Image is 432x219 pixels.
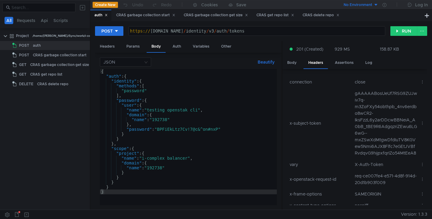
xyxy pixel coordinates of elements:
button: Api [39,17,50,24]
div: Variables [188,41,214,52]
div: CRAS get repo list [256,12,294,18]
td: x-subject-token [287,88,353,159]
button: Scripts [52,17,70,24]
div: CRAS garbage collection get size [184,12,248,18]
button: RUN [390,26,417,36]
div: Redo [161,1,172,8]
input: Search... [11,4,72,11]
div: Cookies [201,1,218,8]
button: All [5,17,13,24]
span: DELETE [19,80,33,89]
div: CRAS garbage collection start [33,51,87,60]
div: Params [122,41,145,52]
div: CRAS garbage collection start [116,12,175,18]
div: Project [16,31,29,40]
div: POST [101,28,113,34]
div: Other [216,41,236,52]
span: 201 (Created) [296,46,323,52]
td: vary [287,159,353,170]
div: Body [282,57,301,68]
div: CRAS garbage collection get size [30,60,89,69]
div: 158.87 KB [380,46,399,52]
div: Log In [415,1,428,8]
td: X-Auth-Token [352,159,418,170]
td: SAMEORIGIN [352,188,418,200]
div: Undo [132,1,143,8]
td: connection [287,76,353,88]
div: Log [361,57,377,68]
button: Create New [93,2,118,8]
button: Beautify [255,58,277,66]
button: Requests [15,17,37,24]
div: CRAS delete repo [37,80,68,89]
div: auth [33,41,41,50]
div: auth [94,12,108,18]
span: POST [19,51,29,60]
button: Redo [148,0,176,9]
td: nosniff [352,200,418,211]
div: /home/[PERSON_NAME]/Sync/work/i-complex/administration/testmace/Project [33,31,146,40]
span: POST [19,41,29,50]
div: Save [236,3,246,7]
span: GET [19,60,27,69]
button: Undo [118,0,148,9]
div: Auth [168,41,186,52]
div: Assertions [330,57,358,68]
td: x-frame-options [287,188,353,200]
td: close [352,76,418,88]
button: POST [95,26,123,36]
td: x-openstack-request-id [287,170,353,188]
div: Headers [95,41,119,52]
div: 929 MS [335,46,350,52]
div: CRAS get repo list [30,70,62,79]
td: req-ce007fe4-e571-4d8f-914d-20d1b903f009 [352,170,418,188]
div: No Environment [344,2,372,8]
div: CRAS delete repo [303,12,339,18]
div: Body [147,41,166,53]
td: gAAAAABosUeUf7RSG9ZUJwiv7q-m3ZoFXy54obthpb_4nv6erdbo8wCR2-IksFzzL6y2arDDcwBBNeiA_A0bB_tBE9R6Adgqz... [352,88,418,159]
span: GET [19,70,27,79]
td: x-content-type-options [287,200,353,211]
span: Version: 1.3.3 [401,210,427,219]
div: Headers [303,57,328,69]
